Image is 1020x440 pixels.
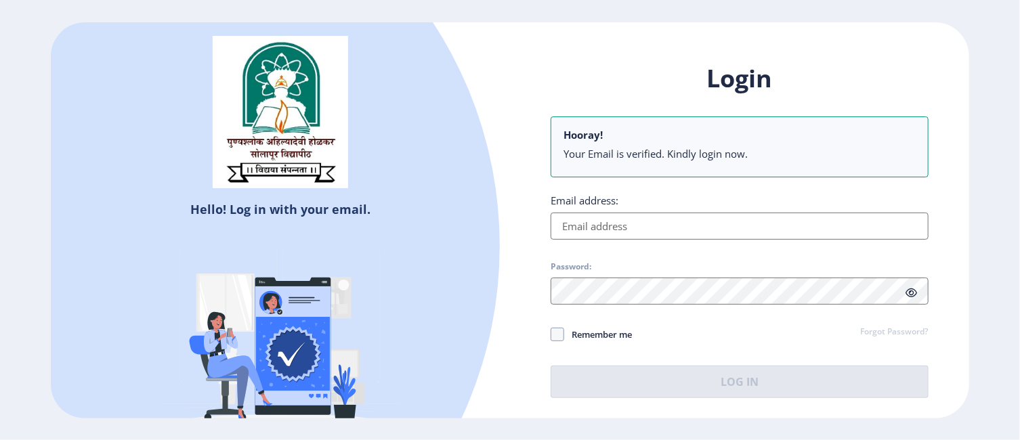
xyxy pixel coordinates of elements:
button: Log In [551,366,929,398]
li: Your Email is verified. Kindly login now. [564,147,916,160]
label: Password: [551,261,591,272]
b: Hooray! [564,128,603,141]
img: sulogo.png [213,36,348,189]
h1: Login [551,62,929,95]
span: Remember me [564,326,632,343]
a: Forgot Password? [861,326,929,338]
input: Email address [551,213,929,240]
label: Email address: [551,194,618,207]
